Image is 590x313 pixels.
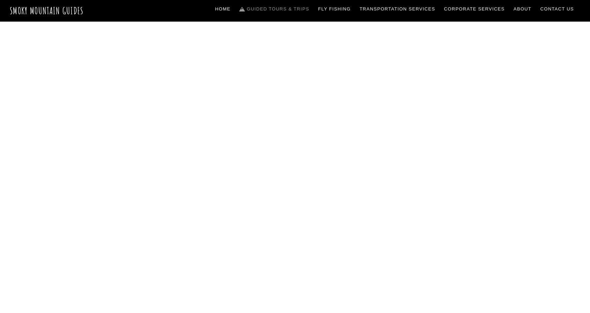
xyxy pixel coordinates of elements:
a: Corporate Services [441,2,508,16]
a: Guided Tours & Trips [237,2,312,16]
span: Guided Trips & Tours [208,126,382,154]
a: Transportation Services [357,2,438,16]
h1: The ONLY one-stop, full Service Guide Company for the Gatlinburg and [GEOGRAPHIC_DATA] side of th... [137,165,453,272]
a: Fly Fishing [316,2,354,16]
a: Contact Us [538,2,577,16]
a: Smoky Mountain Guides [10,5,84,16]
a: Home [212,2,233,16]
a: About [511,2,534,16]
